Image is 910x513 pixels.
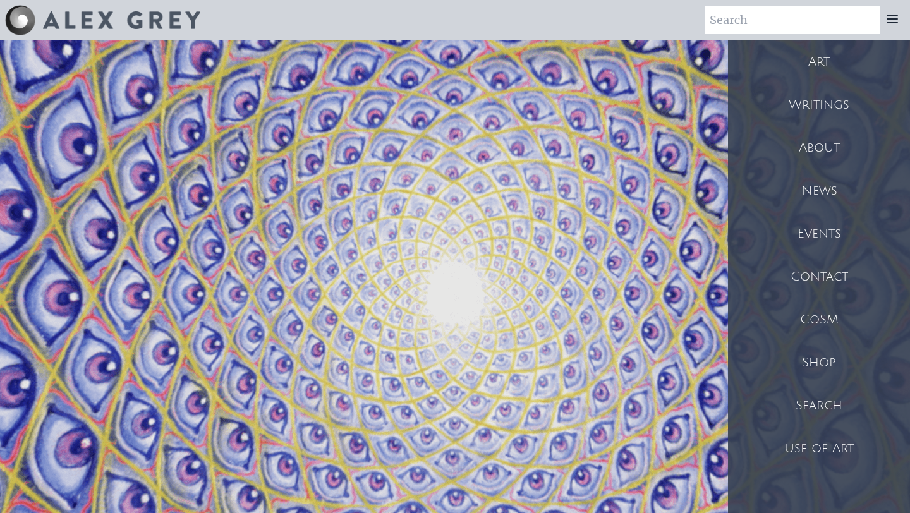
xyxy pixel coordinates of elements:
[728,126,910,169] a: About
[728,212,910,255] a: Events
[728,298,910,341] a: CoSM
[728,384,910,427] a: Search
[728,427,910,470] a: Use of Art
[728,169,910,212] a: News
[728,255,910,298] a: Contact
[705,6,880,34] input: Search
[728,341,910,384] a: Shop
[728,83,910,126] a: Writings
[728,40,910,83] a: Art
